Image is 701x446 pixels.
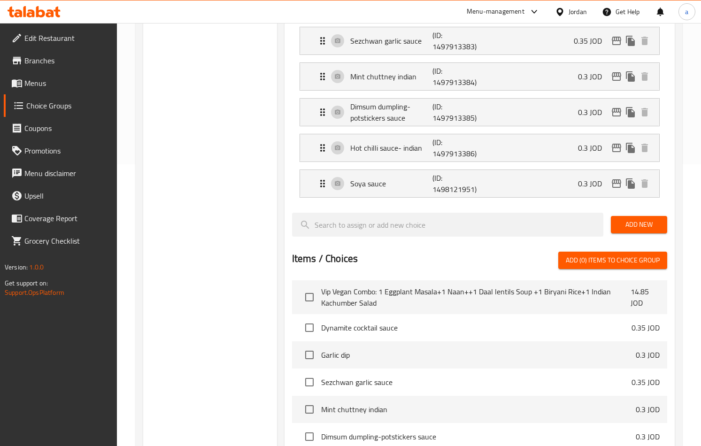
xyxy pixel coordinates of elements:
[632,377,660,388] p: 0.35 JOD
[569,7,587,17] div: Jordan
[350,101,432,123] p: Dimsum dumpling-potstickers sauce
[624,34,638,48] button: duplicate
[638,177,652,191] button: delete
[321,322,632,333] span: Dynamite cocktail sauce
[4,230,117,252] a: Grocery Checklist
[24,145,109,156] span: Promotions
[624,69,638,84] button: duplicate
[300,99,659,126] div: Expand
[636,404,660,415] p: 0.3 JOD
[24,168,109,179] span: Menu disclaimer
[292,213,603,237] input: search
[350,142,432,154] p: Hot chilli sauce- indian
[578,142,609,154] p: 0.3 JOD
[300,287,319,307] span: Select choice
[578,107,609,118] p: 0.3 JOD
[467,6,524,17] div: Menu-management
[4,185,117,207] a: Upsell
[300,170,659,197] div: Expand
[624,105,638,119] button: duplicate
[292,166,667,201] li: Expand
[300,400,319,419] span: Select choice
[24,235,109,246] span: Grocery Checklist
[292,130,667,166] li: Expand
[632,322,660,333] p: 0.35 JOD
[4,72,117,94] a: Menus
[5,286,64,299] a: Support.OpsPlatform
[574,35,609,46] p: 0.35 JOD
[578,178,609,189] p: 0.3 JOD
[624,141,638,155] button: duplicate
[4,207,117,230] a: Coverage Report
[292,252,358,266] h2: Items / Choices
[4,49,117,72] a: Branches
[618,219,660,231] span: Add New
[321,377,632,388] span: Sezchwan garlic sauce
[4,117,117,139] a: Coupons
[432,101,487,123] p: (ID: 1497913385)
[624,177,638,191] button: duplicate
[24,77,109,89] span: Menus
[300,27,659,54] div: Expand
[578,71,609,82] p: 0.3 JOD
[685,7,688,17] span: a
[24,123,109,134] span: Coupons
[5,261,28,273] span: Version:
[4,94,117,117] a: Choice Groups
[609,69,624,84] button: edit
[24,213,109,224] span: Coverage Report
[292,23,667,59] li: Expand
[611,216,667,233] button: Add New
[432,30,487,52] p: (ID: 1497913383)
[609,177,624,191] button: edit
[26,100,109,111] span: Choice Groups
[300,318,319,338] span: Select choice
[638,105,652,119] button: delete
[4,27,117,49] a: Edit Restaurant
[321,349,636,361] span: Garlic dip
[631,286,660,308] p: 14.85 JOD
[24,32,109,44] span: Edit Restaurant
[609,34,624,48] button: edit
[636,431,660,442] p: 0.3 JOD
[321,286,631,308] span: Vip Vegan Combo: 1 Eggplant Masala+1 Naan++1 Daal lentils Soup +1 Biryani Rice+1 Indian Kachumber...
[350,178,432,189] p: Soya sauce
[558,252,667,269] button: Add (0) items to choice group
[566,254,660,266] span: Add (0) items to choice group
[636,349,660,361] p: 0.3 JOD
[609,105,624,119] button: edit
[638,69,652,84] button: delete
[350,71,432,82] p: Mint chuttney indian
[432,137,487,159] p: (ID: 1497913386)
[609,141,624,155] button: edit
[300,372,319,392] span: Select choice
[300,134,659,161] div: Expand
[4,162,117,185] a: Menu disclaimer
[638,34,652,48] button: delete
[4,139,117,162] a: Promotions
[292,94,667,130] li: Expand
[321,404,636,415] span: Mint chuttney indian
[350,35,432,46] p: Sezchwan garlic sauce
[292,59,667,94] li: Expand
[29,261,44,273] span: 1.0.0
[321,431,636,442] span: Dimsum dumpling-potstickers sauce
[432,172,487,195] p: (ID: 1498121951)
[5,277,48,289] span: Get support on:
[300,345,319,365] span: Select choice
[24,190,109,201] span: Upsell
[24,55,109,66] span: Branches
[638,141,652,155] button: delete
[432,65,487,88] p: (ID: 1497913384)
[300,63,659,90] div: Expand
